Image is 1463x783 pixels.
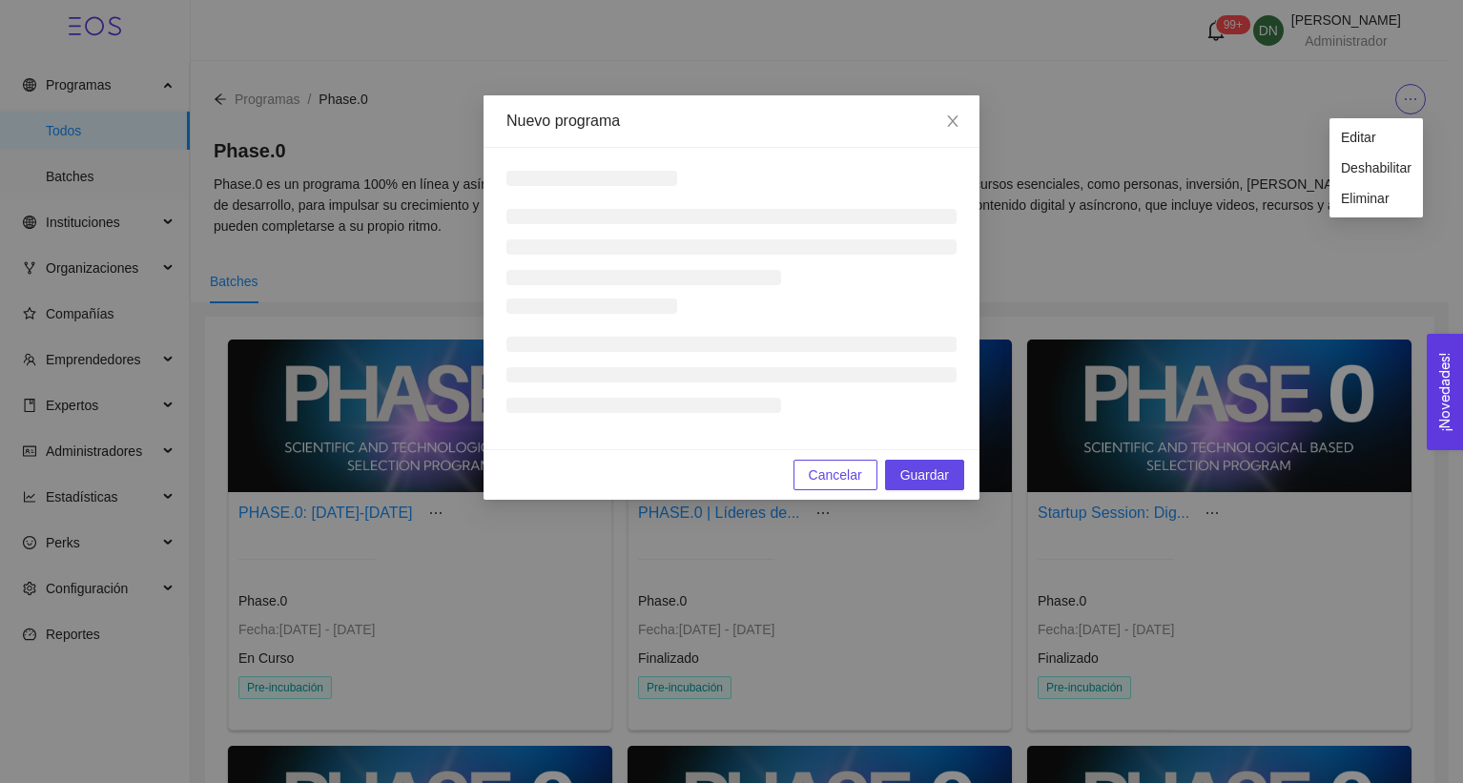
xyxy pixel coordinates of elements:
[506,111,957,132] div: Nuevo programa
[900,464,949,485] span: Guardar
[885,460,964,490] button: Guardar
[809,464,862,485] span: Cancelar
[945,113,960,129] span: close
[1341,157,1411,178] span: Deshabilitar
[1427,334,1463,450] button: Open Feedback Widget
[926,95,979,149] button: Close
[1341,127,1411,148] span: Editar
[793,460,877,490] button: Cancelar
[1341,188,1411,209] span: Eliminar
